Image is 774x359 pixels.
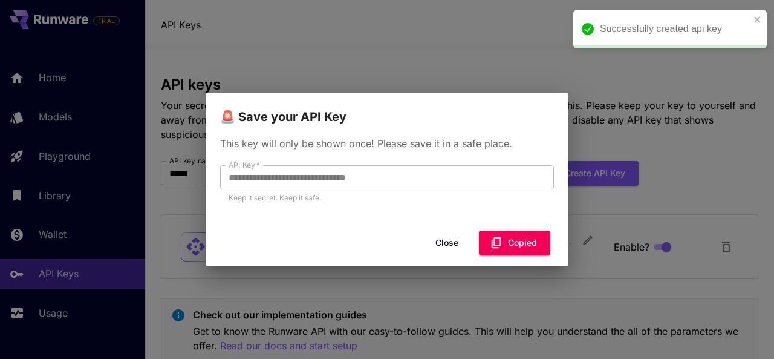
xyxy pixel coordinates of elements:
label: API Key [229,160,260,170]
h2: 🚨 Save your API Key [206,93,568,127]
button: Copied [479,231,550,255]
button: close [753,15,762,24]
p: Keep it secret. Keep it safe. [229,192,545,204]
button: Close [420,231,474,255]
p: This key will only be shown once! Please save it in a safe place. [220,136,554,151]
div: Successfully created api key [600,22,750,36]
